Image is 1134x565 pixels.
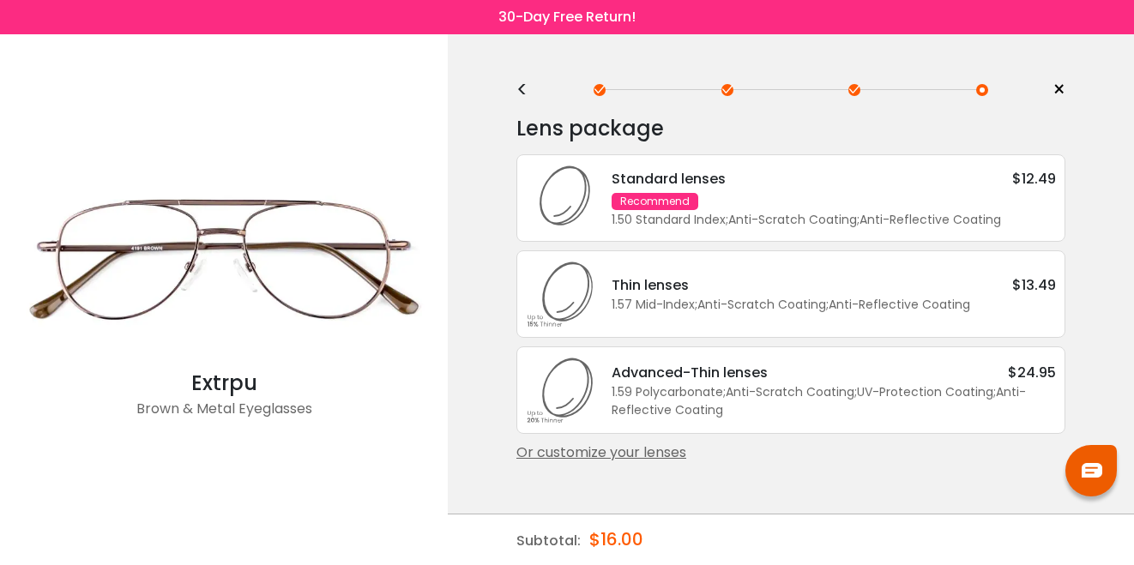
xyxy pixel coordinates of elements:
div: Standard lenses [612,168,726,189]
div: Thin lenses [612,274,689,296]
span: ; [854,383,857,400]
span: ; [826,296,829,313]
div: $16.00 [589,514,643,564]
span: ; [695,296,697,313]
span: × [1053,77,1065,103]
a: × [1040,77,1065,103]
div: Extrpu [9,368,439,399]
div: 1.59 Polycarbonate Anti-Scratch Coating UV-Protection Coating Anti-Reflective Coating [612,383,1056,419]
img: chat [1082,463,1102,478]
span: ; [723,383,726,400]
span: ; [857,211,860,228]
div: $13.49 [1012,274,1056,296]
div: Recommend [612,193,698,210]
img: Brown Extrpu - Metal Eyeglasses [9,153,439,368]
span: ; [726,211,728,228]
span: ; [993,383,996,400]
div: Lens package [516,111,1065,146]
div: < [516,83,542,97]
div: Brown & Metal Eyeglasses [9,399,439,433]
div: Advanced-Thin lenses [612,362,768,383]
div: $12.49 [1012,168,1056,189]
div: Or customize your lenses [516,442,1065,463]
div: $24.95 [1008,362,1056,383]
div: 1.50 Standard Index Anti-Scratch Coating Anti-Reflective Coating [612,211,1056,229]
div: 1.57 Mid-Index Anti-Scratch Coating Anti-Reflective Coating [612,296,1056,314]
